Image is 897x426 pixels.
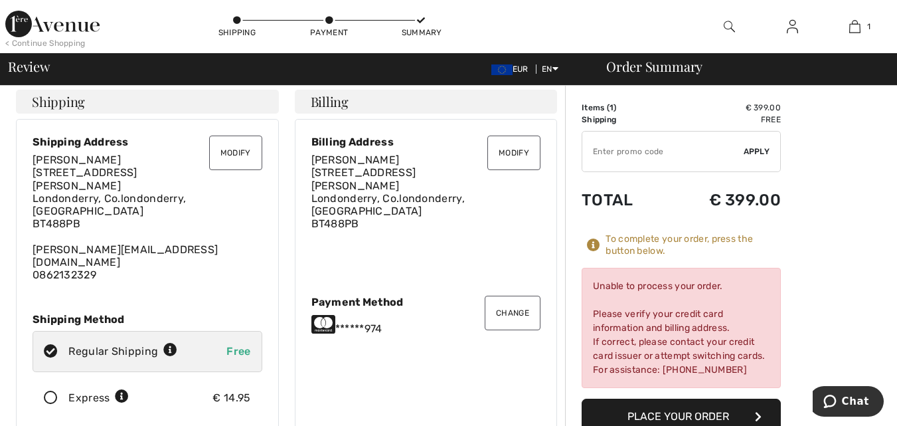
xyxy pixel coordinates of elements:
[209,136,262,170] button: Modify
[311,136,541,148] div: Billing Address
[311,95,349,108] span: Billing
[724,19,735,35] img: search the website
[582,132,744,171] input: Promo code
[824,19,886,35] a: 1
[309,27,349,39] div: Payment
[582,102,665,114] td: Items ( )
[32,95,85,108] span: Shipping
[787,19,798,35] img: My Info
[849,19,860,35] img: My Bag
[582,114,665,126] td: Shipping
[5,11,100,37] img: 1ère Avenue
[33,136,262,148] div: Shipping Address
[5,37,86,49] div: < Continue Shopping
[665,177,781,223] td: € 399.00
[606,233,781,257] div: To complete your order, press the button below.
[813,386,884,419] iframe: Opens a widget where you can chat to one of our agents
[665,114,781,126] td: Free
[68,344,177,360] div: Regular Shipping
[744,146,770,158] span: Apply
[8,60,50,73] span: Review
[212,390,250,406] div: € 14.95
[311,166,465,230] span: [STREET_ADDRESS][PERSON_NAME] Londonderry, Co.londonderry, [GEOGRAPHIC_DATA] BT488PB
[582,177,665,223] td: Total
[776,19,809,35] a: Sign In
[68,390,129,406] div: Express
[542,64,558,74] span: EN
[311,296,541,308] div: Payment Method
[485,296,540,330] button: Change
[217,27,257,39] div: Shipping
[491,64,534,74] span: EUR
[402,27,442,39] div: Summary
[33,313,262,326] div: Shipping Method
[582,268,781,388] div: Unable to process your order. Please verify your credit card information and billing address. If ...
[590,60,889,73] div: Order Summary
[487,136,540,170] button: Modify
[33,166,186,230] span: [STREET_ADDRESS][PERSON_NAME] Londonderry, Co.londonderry, [GEOGRAPHIC_DATA] BT488PB
[33,154,262,281] div: [PERSON_NAME][EMAIL_ADDRESS][DOMAIN_NAME] 0862132329
[33,154,121,166] span: [PERSON_NAME]
[867,21,870,33] span: 1
[226,345,250,358] span: Free
[311,154,400,166] span: [PERSON_NAME]
[610,103,613,112] span: 1
[491,64,513,75] img: Euro
[665,102,781,114] td: € 399.00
